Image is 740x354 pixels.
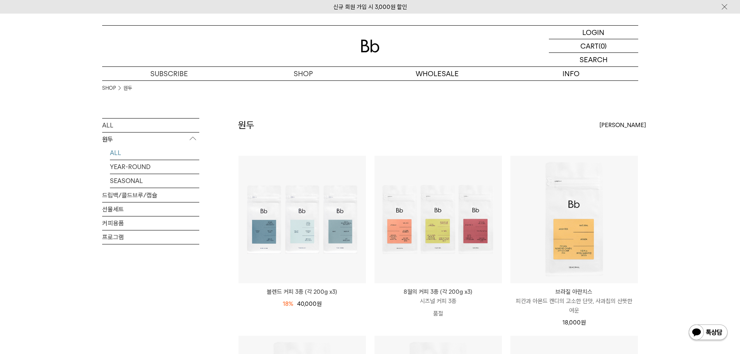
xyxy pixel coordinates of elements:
[124,84,132,92] a: 원두
[549,26,638,39] a: LOGIN
[102,119,199,132] a: ALL
[510,287,638,315] a: 브라질 아란치스 피칸과 아몬드 캔디의 고소한 단맛, 사과칩의 산뜻한 여운
[361,40,380,52] img: 로고
[102,133,199,146] p: 원두
[239,287,366,296] a: 블렌드 커피 3종 (각 200g x3)
[110,174,199,188] a: SEASONAL
[510,296,638,315] p: 피칸과 아몬드 캔디의 고소한 단맛, 사과칩의 산뜻한 여운
[102,216,199,230] a: 커피용품
[688,324,728,342] img: 카카오톡 채널 1:1 채팅 버튼
[239,156,366,283] img: 블렌드 커피 3종 (각 200g x3)
[110,146,199,160] a: ALL
[297,300,322,307] span: 40,000
[102,67,236,80] a: SUBSCRIBE
[374,287,502,296] p: 8월의 커피 3종 (각 200g x3)
[549,39,638,53] a: CART (0)
[102,84,116,92] a: SHOP
[510,287,638,296] p: 브라질 아란치스
[580,53,608,66] p: SEARCH
[562,319,586,326] span: 18,000
[102,188,199,202] a: 드립백/콜드브루/캡슐
[374,306,502,321] p: 품절
[370,67,504,80] p: WHOLESALE
[238,119,254,132] h2: 원두
[599,39,607,52] p: (0)
[374,156,502,283] img: 8월의 커피 3종 (각 200g x3)
[102,230,199,244] a: 프로그램
[374,287,502,306] a: 8월의 커피 3종 (각 200g x3) 시즈널 커피 3종
[510,156,638,283] img: 브라질 아란치스
[236,67,370,80] a: SHOP
[110,160,199,174] a: YEAR-ROUND
[580,39,599,52] p: CART
[317,300,322,307] span: 원
[102,202,199,216] a: 선물세트
[581,319,586,326] span: 원
[599,120,646,130] span: [PERSON_NAME]
[333,3,407,10] a: 신규 회원 가입 시 3,000원 할인
[374,296,502,306] p: 시즈널 커피 3종
[504,67,638,80] p: INFO
[283,299,293,309] div: 18%
[582,26,604,39] p: LOGIN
